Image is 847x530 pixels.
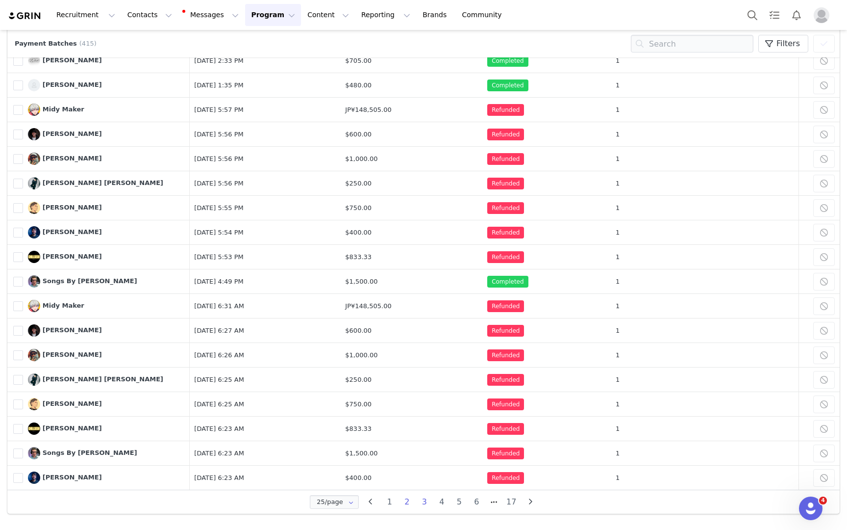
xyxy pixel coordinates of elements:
[28,398,40,410] img: Rafael Vaca Elizalde
[28,177,163,189] a: [PERSON_NAME] [PERSON_NAME]
[416,495,433,509] li: 3
[28,373,163,386] a: [PERSON_NAME] [PERSON_NAME]
[43,351,102,358] span: [PERSON_NAME]
[43,228,102,236] span: [PERSON_NAME]
[487,55,528,67] span: Completed
[28,177,40,189] img: Axel Mauricio Arce León
[345,253,372,261] span: $833.33
[50,4,121,26] button: Recruitment
[758,35,808,53] button: Filters
[28,153,40,165] img: Felipe Saavedra
[28,79,102,91] a: [PERSON_NAME]
[28,472,40,484] img: Brett
[611,318,798,343] td: 1
[611,343,798,368] td: 1
[487,202,524,214] span: Refunded
[764,4,785,26] a: Tasks
[8,11,42,21] img: grin logo
[28,349,102,361] a: [PERSON_NAME]
[611,245,798,269] td: 1
[43,277,137,285] span: Songs By [PERSON_NAME]
[345,425,372,432] span: $833.33
[345,351,377,359] span: $1,000.00
[611,122,798,147] td: 1
[433,495,451,509] li: 4
[190,245,341,269] td: [DATE] 5:53 PM
[28,300,84,312] a: Midy Maker
[178,4,245,26] button: Messages
[345,229,372,236] span: $400.00
[28,398,102,410] a: [PERSON_NAME]
[355,4,416,26] button: Reporting
[808,7,839,23] button: Profile
[345,327,372,334] span: $600.00
[28,202,102,214] a: [PERSON_NAME]
[611,196,798,220] td: 1
[487,276,528,288] span: Completed
[487,374,524,386] span: Refunded
[799,497,822,520] iframe: Intercom live chat
[345,57,372,64] span: $705.00
[611,466,798,490] td: 1
[814,7,829,23] img: placeholder-profile.jpg
[190,294,341,318] td: [DATE] 6:31 AM
[611,98,798,122] td: 1
[190,318,341,343] td: [DATE] 6:27 AM
[190,171,341,196] td: [DATE] 5:56 PM
[450,495,468,509] li: 5
[190,49,341,73] td: [DATE] 2:33 PM
[190,368,341,392] td: [DATE] 6:25 AM
[43,204,102,211] span: [PERSON_NAME]
[190,147,341,171] td: [DATE] 5:56 PM
[345,204,372,212] span: $750.00
[43,106,84,113] span: Midy Maker
[487,178,524,189] span: Refunded
[487,398,524,410] span: Refunded
[417,4,455,26] a: Brands
[611,220,798,245] td: 1
[487,153,524,165] span: Refunded
[487,349,524,361] span: Refunded
[43,179,163,186] span: [PERSON_NAME] [PERSON_NAME]
[487,79,528,91] span: Completed
[190,269,341,294] td: [DATE] 4:49 PM
[43,326,102,334] span: [PERSON_NAME]
[245,4,301,26] button: Program
[79,39,97,49] span: (415)
[43,81,102,88] span: [PERSON_NAME]
[487,300,524,312] span: Refunded
[28,275,40,288] img: Songs By Spencer
[28,423,102,435] a: [PERSON_NAME]
[381,495,399,509] li: 1
[43,253,102,260] span: [PERSON_NAME]
[611,269,798,294] td: 1
[190,196,341,220] td: [DATE] 5:55 PM
[12,39,101,49] div: Payment Batches
[345,474,372,481] span: $400.00
[631,35,753,53] input: Search
[43,375,163,383] span: [PERSON_NAME] [PERSON_NAME]
[611,49,798,73] td: 1
[503,495,521,509] li: 17
[28,300,40,312] img: Midy Maker
[399,495,416,509] li: 2
[190,220,341,245] td: [DATE] 5:54 PM
[28,251,40,263] img: Boyan Tantchev
[487,227,524,238] span: Refunded
[345,106,391,113] span: JP¥148,505.00
[611,73,798,98] td: 1
[43,449,137,456] span: Songs By [PERSON_NAME]
[487,104,524,116] span: Refunded
[190,343,341,368] td: [DATE] 6:26 AM
[487,448,524,459] span: Refunded
[28,349,40,361] img: Felipe Saavedra
[611,294,798,318] td: 1
[487,472,524,484] span: Refunded
[456,4,512,26] a: Community
[28,54,102,67] a: [PERSON_NAME]
[345,278,377,285] span: $1,500.00
[122,4,178,26] button: Contacts
[742,4,763,26] button: Search
[190,466,341,490] td: [DATE] 6:23 AM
